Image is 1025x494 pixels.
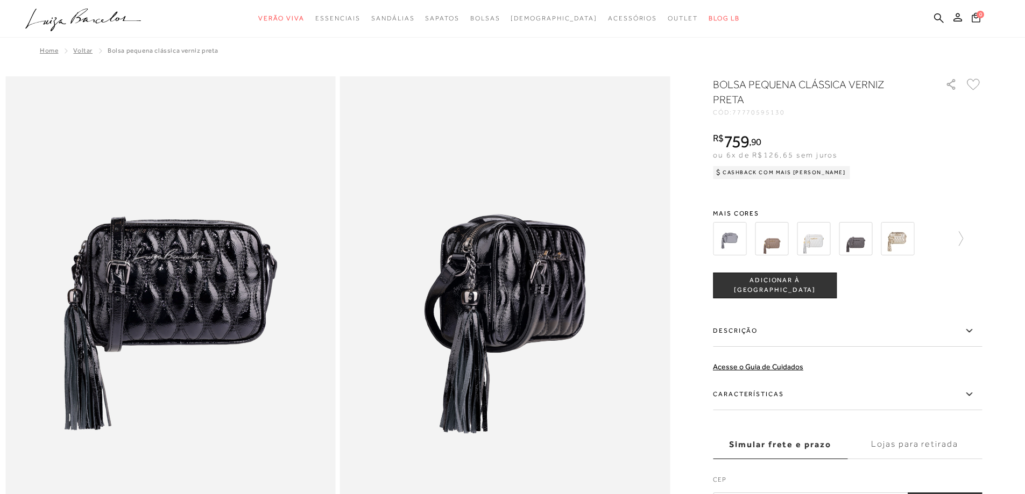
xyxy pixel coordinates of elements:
span: ou 6x de R$126,65 sem juros [713,151,837,159]
a: noSubCategoriesText [425,9,459,28]
img: BOLSA CLÁSSICA EM COURO METALIZADO DOURADO COM ALÇA REGULÁVEL PEQUENA [881,222,914,255]
span: ADICIONAR À [GEOGRAPHIC_DATA] [713,276,836,295]
i: , [749,137,761,147]
a: noSubCategoriesText [668,9,698,28]
span: Acessórios [608,15,657,22]
span: Mais cores [713,210,982,217]
span: Bolsas [470,15,500,22]
a: noSubCategoriesText [315,9,360,28]
span: BLOG LB [709,15,740,22]
a: noSubCategoriesText [608,9,657,28]
img: BOLSA CLÁSSICA EM COURO CINZA ESTANHO COM ALÇA REGULÁVEL PEQUENA [797,222,830,255]
span: BOLSA PEQUENA CLÁSSICA VERNIZ PRETA [108,47,218,54]
div: CÓD: [713,109,928,116]
span: 0 [977,11,984,18]
a: noSubCategoriesText [371,9,414,28]
button: ADICIONAR À [GEOGRAPHIC_DATA] [713,273,837,298]
span: Outlet [668,15,698,22]
a: noSubCategoriesText [511,9,597,28]
img: BOLSA CLÁSSICA EM COURO CINZA STORM COM ALÇA REGULÁVEL PEQUENA [839,222,872,255]
img: bolsa pequena cinza [713,222,746,255]
div: Cashback com Mais [PERSON_NAME] [713,166,850,179]
a: Voltar [73,47,93,54]
a: BLOG LB [709,9,740,28]
img: BOLSA CLÁSSICA EM COURO CINZA DUMBO COM ALÇA REGULÁVEL PEQUENA [755,222,788,255]
span: 90 [751,136,761,147]
span: Verão Viva [258,15,305,22]
label: Características [713,379,982,410]
span: Essenciais [315,15,360,22]
button: 0 [969,12,984,26]
span: Sandálias [371,15,414,22]
a: Home [40,47,58,54]
span: 77770595130 [732,109,785,116]
label: CEP [713,475,982,490]
i: R$ [713,133,724,143]
a: noSubCategoriesText [258,9,305,28]
label: Descrição [713,316,982,347]
h1: BOLSA PEQUENA CLÁSSICA VERNIZ PRETA [713,77,915,107]
a: Acesse o Guia de Cuidados [713,362,803,371]
a: noSubCategoriesText [470,9,500,28]
span: Sapatos [425,15,459,22]
label: Simular frete e prazo [713,430,847,459]
label: Lojas para retirada [847,430,982,459]
span: [DEMOGRAPHIC_DATA] [511,15,597,22]
span: 759 [724,132,749,151]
